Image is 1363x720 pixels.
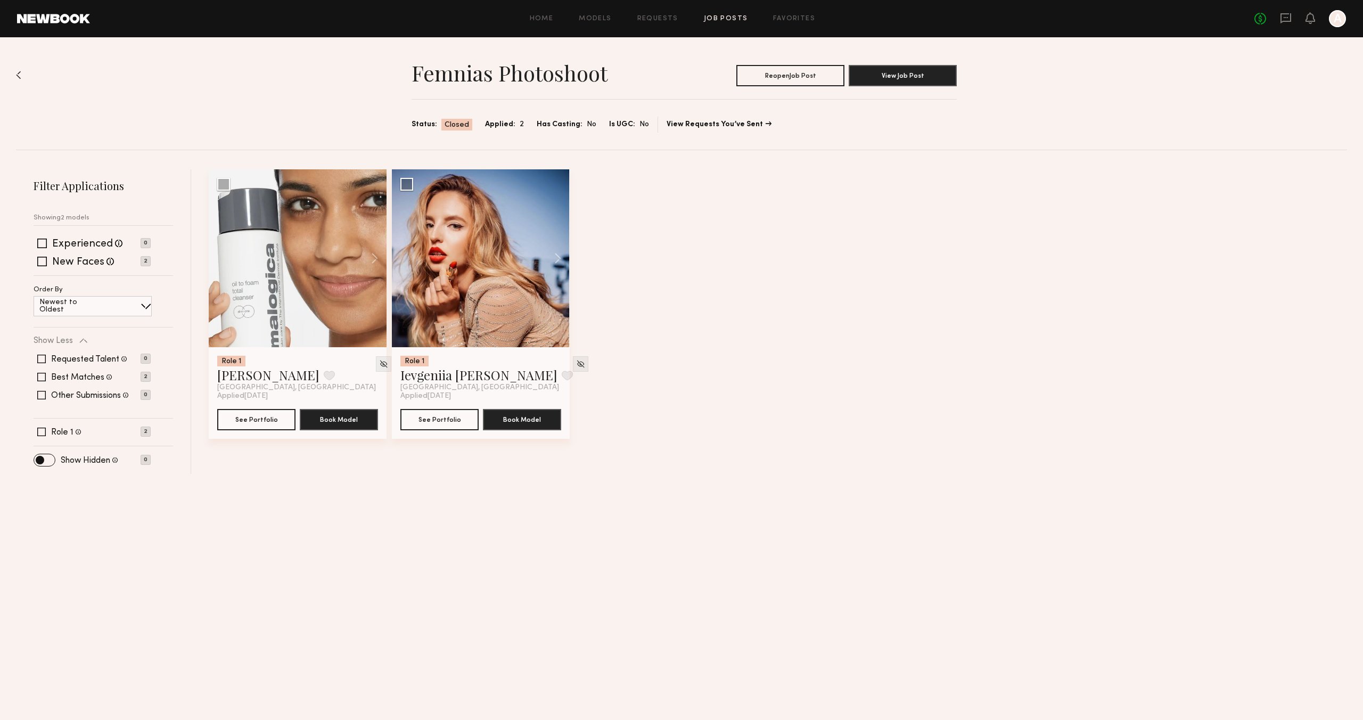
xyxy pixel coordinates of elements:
[51,391,121,400] label: Other Submissions
[736,65,844,86] button: ReopenJob Post
[217,383,376,392] span: [GEOGRAPHIC_DATA], [GEOGRAPHIC_DATA]
[217,409,295,430] button: See Portfolio
[773,15,815,22] a: Favorites
[141,256,151,266] p: 2
[51,355,119,364] label: Requested Talent
[141,354,151,364] p: 0
[34,178,173,193] h2: Filter Applications
[217,392,378,400] div: Applied [DATE]
[412,60,607,86] h1: Femnias photoshoot
[52,239,113,250] label: Experienced
[61,456,110,465] label: Show Hidden
[483,414,561,423] a: Book Model
[51,428,73,437] label: Role 1
[400,366,557,383] a: Ievgeniia [PERSON_NAME]
[849,65,957,86] button: View Job Post
[217,356,245,366] div: Role 1
[400,383,559,392] span: [GEOGRAPHIC_DATA], [GEOGRAPHIC_DATA]
[34,215,89,222] p: Showing 2 models
[141,427,151,437] p: 2
[39,299,103,314] p: Newest to Oldest
[609,119,635,130] span: Is UGC:
[141,390,151,400] p: 0
[34,287,63,293] p: Order By
[637,15,678,22] a: Requests
[400,409,479,430] button: See Portfolio
[52,257,104,268] label: New Faces
[483,409,561,430] button: Book Model
[412,119,437,130] span: Status:
[520,119,524,130] span: 2
[667,121,771,128] a: View Requests You’ve Sent
[1329,10,1346,27] a: A
[704,15,748,22] a: Job Posts
[579,15,611,22] a: Models
[141,455,151,465] p: 0
[576,359,585,369] img: Unhide Model
[300,409,378,430] button: Book Model
[300,414,378,423] a: Book Model
[34,337,73,345] p: Show Less
[485,119,515,130] span: Applied:
[217,366,319,383] a: [PERSON_NAME]
[51,373,104,382] label: Best Matches
[445,120,469,130] span: Closed
[400,392,561,400] div: Applied [DATE]
[141,372,151,382] p: 2
[400,356,429,366] div: Role 1
[141,238,151,248] p: 0
[587,119,596,130] span: No
[639,119,649,130] span: No
[537,119,582,130] span: Has Casting:
[379,359,388,369] img: Unhide Model
[530,15,554,22] a: Home
[16,71,21,79] img: Back to previous page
